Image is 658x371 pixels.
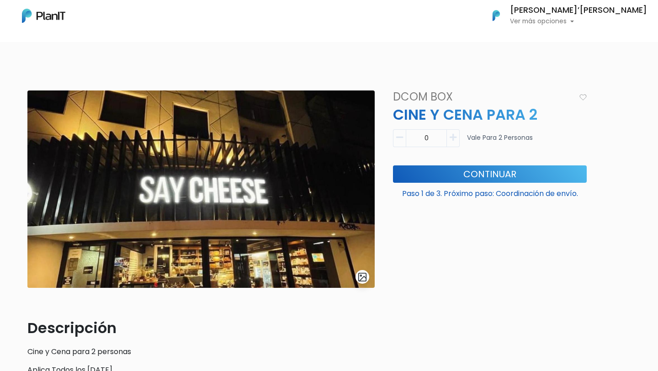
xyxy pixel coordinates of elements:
[27,90,375,288] img: WhatsApp_Image_2024-05-31_at_10.12.15.jpeg
[387,90,575,104] h4: Dcom Box
[393,165,587,183] button: Continuar
[393,185,587,199] p: Paso 1 de 3. Próximo paso: Coordinación de envío.
[27,317,375,339] p: Descripción
[481,4,647,27] button: PlanIt Logo [PERSON_NAME]’[PERSON_NAME] Ver más opciones
[579,94,587,101] img: heart_icon
[467,133,533,151] p: Vale para 2 personas
[387,104,592,126] p: CINE Y CENA PARA 2
[486,5,506,26] img: PlanIt Logo
[357,272,368,282] img: gallery-light
[22,9,65,23] img: PlanIt Logo
[27,346,375,357] p: Cine y Cena para 2 personas
[510,6,647,15] h6: [PERSON_NAME]’[PERSON_NAME]
[510,18,647,25] p: Ver más opciones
